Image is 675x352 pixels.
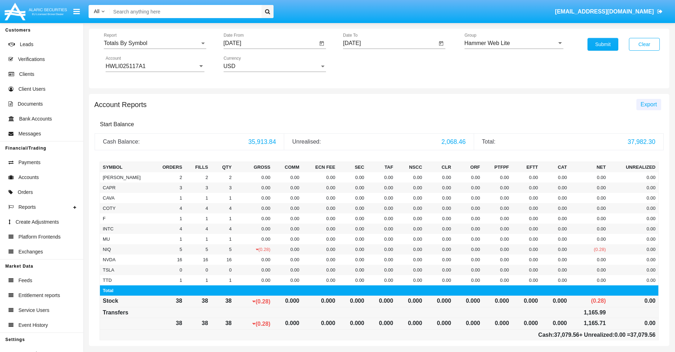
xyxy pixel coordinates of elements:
[185,203,211,213] td: 4
[570,203,609,213] td: 0.00
[512,234,541,244] td: 0.00
[100,296,150,307] td: Stock
[570,275,609,285] td: 0.00
[150,183,185,193] td: 3
[425,296,454,307] td: 0.000
[584,332,625,338] span: Unrealized:
[338,172,367,183] td: 0.00
[367,318,396,329] td: 0.000
[541,318,570,329] td: 0.000
[302,224,338,234] td: 0.00
[338,244,367,255] td: 0.00
[18,85,45,93] span: Client Users
[4,1,68,22] img: Logo image
[554,332,579,338] span: 37,079.56
[89,8,110,15] a: All
[454,183,483,193] td: 0.00
[302,172,338,183] td: 0.00
[185,224,211,234] td: 4
[235,203,273,213] td: 0.00
[273,265,302,275] td: 0.00
[211,224,235,234] td: 4
[454,318,483,329] td: 0.000
[338,203,367,213] td: 0.00
[641,101,657,107] span: Export
[273,162,302,172] th: Comm
[185,172,211,183] td: 2
[273,203,302,213] td: 0.00
[273,172,302,183] td: 0.00
[338,255,367,265] td: 0.00
[483,244,512,255] td: 0.00
[512,244,541,255] td: 0.00
[100,121,658,128] h6: Start Balance
[211,275,235,285] td: 1
[570,318,609,329] td: 1,165.71
[425,255,454,265] td: 0.00
[150,275,185,285] td: 1
[211,162,235,172] th: Qty
[338,224,367,234] td: 0.00
[437,39,445,48] button: Open calendar
[150,224,185,234] td: 4
[317,39,326,48] button: Open calendar
[512,193,541,203] td: 0.00
[94,102,147,107] h5: Account Reports
[425,265,454,275] td: 0.00
[103,138,243,146] div: Cash Balance:
[512,172,541,183] td: 0.00
[425,172,454,183] td: 0.00
[302,318,338,329] td: 0.000
[18,233,61,241] span: Platform Frontends
[367,265,396,275] td: 0.00
[570,307,609,318] td: 1,165.99
[541,275,570,285] td: 0.00
[235,255,273,265] td: 0.00
[482,138,622,146] div: Total:
[570,162,609,172] th: Net
[248,138,276,145] span: 35,913.84
[628,138,655,145] span: 37,982.30
[396,296,425,307] td: 0.000
[609,162,659,172] th: Unrealized
[396,213,425,224] td: 0.00
[302,183,338,193] td: 0.00
[425,318,454,329] td: 0.000
[338,318,367,329] td: 0.000
[235,234,273,244] td: 0.00
[104,40,147,46] span: Totals By Symbol
[367,162,396,172] th: TAF
[338,183,367,193] td: 0.00
[100,255,150,265] td: NVDA
[425,203,454,213] td: 0.00
[396,265,425,275] td: 0.00
[454,203,483,213] td: 0.00
[338,234,367,244] td: 0.00
[338,193,367,203] td: 0.00
[609,265,659,275] td: 0.00
[100,234,150,244] td: MU
[396,318,425,329] td: 0.000
[396,172,425,183] td: 0.00
[454,234,483,244] td: 0.00
[302,213,338,224] td: 0.00
[483,172,512,183] td: 0.00
[425,162,454,172] th: CLR
[512,318,541,329] td: 0.000
[302,275,338,285] td: 0.00
[367,244,396,255] td: 0.00
[18,277,32,284] span: Feeds
[150,296,185,307] td: 38
[18,203,36,211] span: Reports
[18,322,48,329] span: Event History
[302,244,338,255] td: 0.00
[630,332,656,338] span: 37,079.56
[541,183,570,193] td: 0.00
[396,244,425,255] td: 0.00
[211,244,235,255] td: 5
[609,172,659,183] td: 0.00
[587,38,618,51] button: Submit
[18,159,40,166] span: Payments
[541,203,570,213] td: 0.00
[396,234,425,244] td: 0.00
